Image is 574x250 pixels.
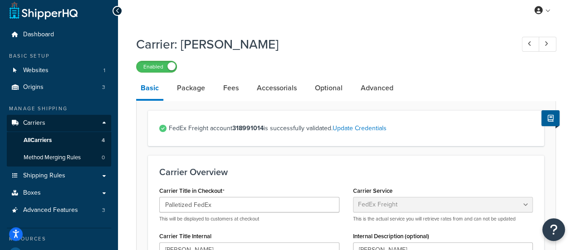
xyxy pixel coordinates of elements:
[7,235,111,243] div: Resources
[159,233,211,240] label: Carrier Title Internal
[136,35,505,53] h1: Carrier: [PERSON_NAME]
[7,79,111,96] a: Origins3
[353,233,429,240] label: Internal Description (optional)
[7,167,111,184] a: Shipping Rules
[103,67,105,74] span: 1
[159,187,225,195] label: Carrier Title in Checkout
[219,77,243,99] a: Fees
[7,202,111,219] li: Advanced Features
[23,83,44,91] span: Origins
[169,122,533,135] span: FedEx Freight account is successfully validated.
[7,62,111,79] a: Websites1
[7,185,111,201] a: Boxes
[23,172,65,180] span: Shipping Rules
[522,37,540,52] a: Previous Record
[539,37,556,52] a: Next Record
[333,123,387,133] a: Update Credentials
[24,154,81,162] span: Method Merging Rules
[23,189,41,197] span: Boxes
[7,79,111,96] li: Origins
[353,187,392,194] label: Carrier Service
[102,83,105,91] span: 3
[7,202,111,219] a: Advanced Features3
[137,61,177,72] label: Enabled
[541,110,559,126] button: Show Help Docs
[356,77,398,99] a: Advanced
[24,137,52,144] span: All Carriers
[159,167,533,177] h3: Carrier Overview
[102,206,105,214] span: 3
[7,105,111,113] div: Manage Shipping
[7,132,111,149] a: AllCarriers4
[7,149,111,166] li: Method Merging Rules
[172,77,210,99] a: Package
[23,31,54,39] span: Dashboard
[7,115,111,132] a: Carriers
[7,115,111,167] li: Carriers
[7,26,111,43] a: Dashboard
[232,123,264,133] strong: 318991014
[7,62,111,79] li: Websites
[102,154,105,162] span: 0
[7,149,111,166] a: Method Merging Rules0
[353,216,533,222] p: This is the actual service you will retrieve rates from and can not be updated
[102,137,105,144] span: 4
[7,52,111,60] div: Basic Setup
[252,77,301,99] a: Accessorials
[23,119,45,127] span: Carriers
[23,206,78,214] span: Advanced Features
[542,218,565,241] button: Open Resource Center
[310,77,347,99] a: Optional
[136,77,163,101] a: Basic
[159,216,339,222] p: This will be displayed to customers at checkout
[23,67,49,74] span: Websites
